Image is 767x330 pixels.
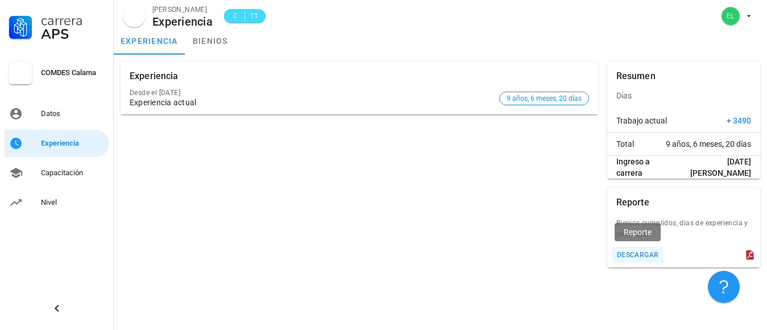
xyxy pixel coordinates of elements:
span: + 3490 [727,115,751,126]
div: Carrera [41,14,105,27]
div: COMDES Calama [41,68,105,77]
span: 11 [250,10,259,22]
div: avatar [722,7,740,25]
a: Capacitación [5,159,109,187]
span: 9 años, 6 meses, 20 días [507,92,582,105]
span: Total [616,138,634,150]
div: APS [41,27,105,41]
div: Desde el [DATE] [130,89,495,97]
span: 9 años, 6 meses, 20 días [666,138,751,150]
span: Ingreso a carrera [616,156,673,179]
span: [DATE][PERSON_NAME] [673,156,751,179]
a: Datos [5,100,109,127]
div: Experiencia [41,139,105,148]
div: Nivel [41,198,105,207]
span: Trabajo actual [616,115,667,126]
div: avatar [123,5,146,27]
div: Experiencia actual [130,98,495,108]
button: descargar [612,247,664,263]
span: C [231,10,240,22]
div: Resumen [616,61,656,91]
div: Días [607,82,760,109]
a: Nivel [5,189,109,216]
div: Datos [41,109,105,118]
div: Capacitación [41,168,105,178]
div: descargar [616,251,659,259]
a: experiencia [114,27,185,55]
a: bienios [185,27,236,55]
div: Bienios cumplidos, dias de experiencia y permisos. [607,217,760,247]
div: Experiencia [130,61,179,91]
div: [PERSON_NAME] [152,4,213,15]
a: Experiencia [5,130,109,157]
div: Experiencia [152,15,213,28]
div: Reporte [616,188,649,217]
